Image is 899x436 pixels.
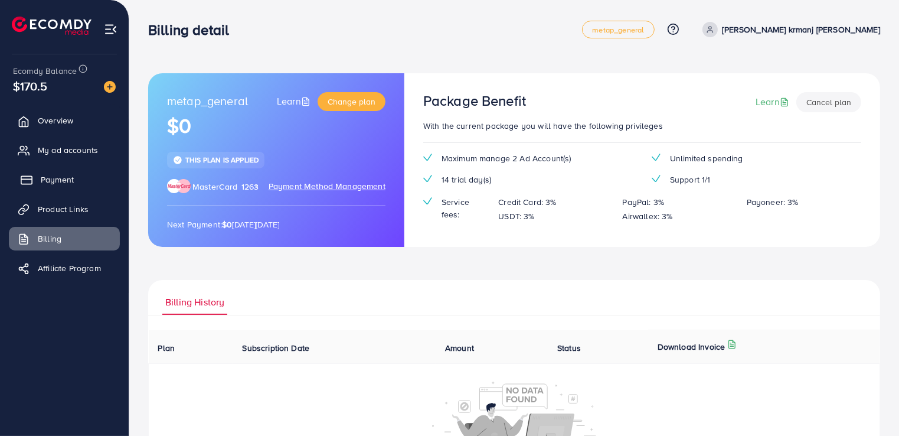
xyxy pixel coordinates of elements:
[442,174,491,186] span: 14 trial day(s)
[623,195,665,209] p: PayPal: 3%
[652,154,661,161] img: tick
[167,114,385,138] h1: $0
[423,154,432,161] img: tick
[9,227,120,250] a: Billing
[277,95,313,108] a: Learn
[442,196,489,220] span: Service fees:
[423,119,861,133] p: With the current package you will have the following privileges
[756,95,792,109] a: Learn
[423,197,432,205] img: tick
[328,96,375,108] span: Change plan
[13,65,77,77] span: Ecomdy Balance
[652,175,661,183] img: tick
[38,203,89,215] span: Product Links
[9,109,120,132] a: Overview
[167,179,191,193] img: brand
[747,195,799,209] p: Payoneer: 3%
[423,92,526,109] h3: Package Benefit
[9,256,120,280] a: Affiliate Program
[670,174,711,186] span: Support 1/1
[38,233,61,245] span: Billing
[38,115,73,126] span: Overview
[423,175,432,183] img: tick
[9,138,120,162] a: My ad accounts
[192,181,238,193] span: MasterCard
[445,342,474,354] span: Amount
[104,81,116,93] img: image
[167,92,248,111] span: metap_general
[698,22,880,37] a: [PERSON_NAME] krmanj [PERSON_NAME]
[38,144,98,156] span: My ad accounts
[623,209,673,223] p: Airwallex: 3%
[222,219,232,230] strong: $0
[849,383,890,427] iframe: Chat
[796,92,861,112] button: Cancel plan
[38,262,101,274] span: Affiliate Program
[241,181,259,193] span: 1263
[557,342,581,354] span: Status
[9,197,120,221] a: Product Links
[242,342,309,354] span: Subscription Date
[442,152,571,164] span: Maximum manage 2 Ad Account(s)
[658,340,725,354] p: Download Invoice
[318,92,385,111] button: Change plan
[592,26,644,34] span: metap_general
[670,152,743,164] span: Unlimited spending
[9,168,120,191] a: Payment
[12,17,91,35] img: logo
[104,22,117,36] img: menu
[582,21,654,38] a: metap_general
[185,155,259,165] span: This plan is applied
[173,155,182,165] img: tick
[165,295,224,309] span: Billing History
[723,22,880,37] p: [PERSON_NAME] krmanj [PERSON_NAME]
[148,21,238,38] h3: Billing detail
[498,209,534,223] p: USDT: 3%
[13,77,47,95] span: $170.5
[41,174,74,186] span: Payment
[498,195,556,209] p: Credit Card: 3%
[158,342,175,354] span: Plan
[167,217,385,232] p: Next Payment: [DATE][DATE]
[269,180,385,193] span: Payment Method Management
